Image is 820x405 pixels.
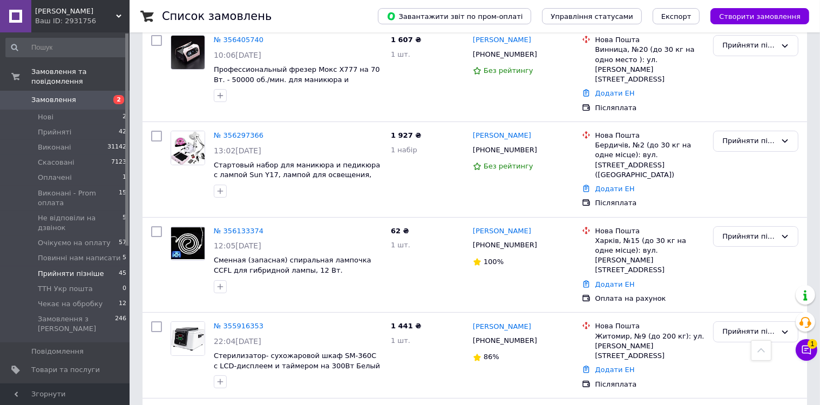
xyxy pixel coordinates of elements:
[214,51,261,59] span: 10:06[DATE]
[722,40,776,51] div: Прийняти пізніше
[595,185,634,193] a: Додати ЕН
[214,36,263,44] a: № 356405740
[595,226,704,236] div: Нова Пошта
[722,326,776,337] div: Прийняти пізніше
[214,352,380,370] a: Стерилизатор- сухожаровой шкаф SM-360C с LCD-дисплеем и таймером на 300Вт Белый
[471,238,539,252] div: [PHONE_NUMBER]
[595,140,704,180] div: Бердичів, №2 (до 30 кг на одне місце): вул. [STREET_ADDRESS] ([GEOGRAPHIC_DATA])
[38,188,119,208] span: Виконані - Prom оплата
[808,339,817,349] span: 1
[595,366,634,374] a: Додати ЕН
[595,332,704,361] div: Житомир, №9 (до 200 кг): ул. [PERSON_NAME][STREET_ADDRESS]
[391,50,410,58] span: 1 шт.
[38,173,72,183] span: Оплачені
[595,103,704,113] div: Післяплата
[38,253,121,263] span: Повинні нам написати
[38,143,71,152] span: Виконані
[31,347,84,356] span: Повідомлення
[722,136,776,147] div: Прийняти пізніше
[595,45,704,84] div: Винница, №20 (до 30 кг на одно место ): ул. [PERSON_NAME][STREET_ADDRESS]
[162,10,272,23] h1: Список замовлень
[107,143,126,152] span: 31142
[35,16,130,26] div: Ваш ID: 2931756
[661,12,692,21] span: Експорт
[471,334,539,348] div: [PHONE_NUMBER]
[38,112,53,122] span: Нові
[38,314,115,334] span: Замовлення з [PERSON_NAME]
[653,8,700,24] button: Експорт
[31,67,130,86] span: Замовлення та повідомлення
[115,314,126,334] span: 246
[595,380,704,389] div: Післяплата
[171,226,205,261] a: Фото товару
[214,131,263,139] a: № 356297366
[595,236,704,275] div: Харків, №15 (до 30 кг на одне місце): вул. [PERSON_NAME][STREET_ADDRESS]
[700,12,809,20] a: Створити замовлення
[171,36,205,69] img: Фото товару
[722,231,776,242] div: Прийняти пізніше
[484,258,504,266] span: 100%
[35,6,116,16] span: Знайди Дешевше
[387,11,523,21] span: Завантажити звіт по пром-оплаті
[123,284,126,294] span: 0
[391,146,417,154] span: 1 набір
[595,89,634,97] a: Додати ЕН
[38,127,71,137] span: Прийняті
[214,227,263,235] a: № 356133374
[214,65,380,93] span: Профессиональный фрезер Мокс X777 на 70 Вт. - 50000 об./мин. для маникюра и педикюра Pink
[214,256,371,274] a: Сменная (запасная) спиральная лампочка CCFL для гибридной лампы, 12 Вт.
[214,322,263,330] a: № 355916353
[471,143,539,157] div: [PHONE_NUMBER]
[119,127,126,137] span: 42
[123,173,126,183] span: 1
[796,339,817,361] button: Чат з покупцем1
[214,146,261,155] span: 13:02[DATE]
[171,227,205,260] img: Фото товару
[473,131,531,141] a: [PERSON_NAME]
[391,241,410,249] span: 1 шт.
[119,269,126,279] span: 45
[5,38,127,57] input: Пошук
[31,95,76,105] span: Замовлення
[719,12,801,21] span: Створити замовлення
[123,213,126,233] span: 5
[171,322,205,355] img: Фото товару
[595,35,704,45] div: Нова Пошта
[473,226,531,237] a: [PERSON_NAME]
[595,294,704,303] div: Оплата на рахунок
[473,35,531,45] a: [PERSON_NAME]
[171,131,205,165] img: Фото товару
[484,162,533,170] span: Без рейтингу
[595,131,704,140] div: Нова Пошта
[391,131,421,139] span: 1 927 ₴
[38,284,93,294] span: ТТН Укр пошта
[473,322,531,332] a: [PERSON_NAME]
[391,322,421,330] span: 1 441 ₴
[31,365,100,375] span: Товари та послуги
[391,227,409,235] span: 62 ₴
[391,36,421,44] span: 1 607 ₴
[119,238,126,248] span: 57
[38,299,103,309] span: Чекає на обробку
[551,12,633,21] span: Управління статусами
[119,299,126,309] span: 12
[484,66,533,75] span: Без рейтингу
[171,35,205,70] a: Фото товару
[111,158,126,167] span: 7123
[214,161,380,189] a: Стартовый набор для маникюра и педикюра с лампой Sun Y17, лампой для освещения, фрезером и вытяжк...
[214,337,261,346] span: 22:04[DATE]
[38,158,74,167] span: Скасовані
[542,8,642,24] button: Управління статусами
[38,238,111,248] span: Очікуємо на оплату
[214,241,261,250] span: 12:05[DATE]
[595,321,704,331] div: Нова Пошта
[38,269,104,279] span: Прийняти пізніше
[710,8,809,24] button: Створити замовлення
[595,280,634,288] a: Додати ЕН
[391,336,410,345] span: 1 шт.
[171,321,205,356] a: Фото товару
[471,48,539,62] div: [PHONE_NUMBER]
